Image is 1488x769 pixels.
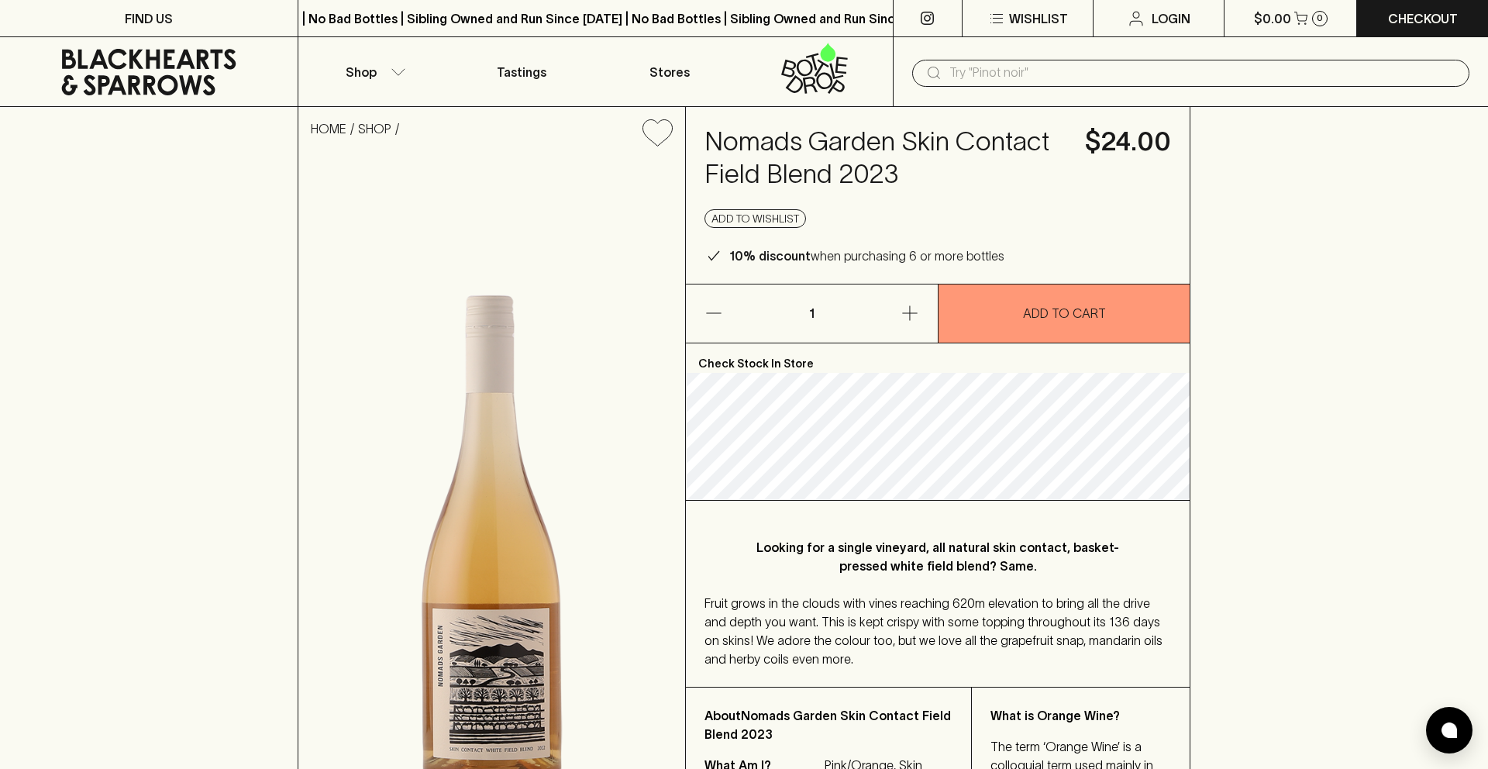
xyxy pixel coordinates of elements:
h4: $24.00 [1085,126,1171,158]
p: 0 [1317,14,1323,22]
span: Fruit grows in the clouds with vines reaching 620m elevation to bring all the drive and depth you... [704,596,1162,666]
p: Stores [649,63,690,81]
button: Shop [298,37,447,106]
p: Login [1152,9,1190,28]
p: Shop [346,63,377,81]
p: ADD TO CART [1023,304,1106,322]
a: HOME [311,122,346,136]
p: Check Stock In Store [686,343,1190,373]
p: Tastings [497,63,546,81]
a: SHOP [358,122,391,136]
img: bubble-icon [1441,722,1457,738]
h4: Nomads Garden Skin Contact Field Blend 2023 [704,126,1066,191]
a: Stores [596,37,745,106]
p: $0.00 [1254,9,1291,28]
p: FIND US [125,9,173,28]
b: What is Orange Wine? [990,709,1120,722]
button: ADD TO CART [939,284,1190,343]
p: About Nomads Garden Skin Contact Field Blend 2023 [704,706,952,743]
button: Add to wishlist [636,113,679,153]
b: 10% discount [729,249,811,263]
p: 1 [794,284,831,343]
input: Try "Pinot noir" [949,60,1457,85]
p: Looking for a single vineyard, all natural skin contact, basket-pressed white field blend? Same. [735,538,1140,575]
p: Wishlist [1009,9,1068,28]
p: Checkout [1388,9,1458,28]
p: when purchasing 6 or more bottles [729,247,1004,265]
button: Add to wishlist [704,209,806,228]
a: Tastings [447,37,596,106]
